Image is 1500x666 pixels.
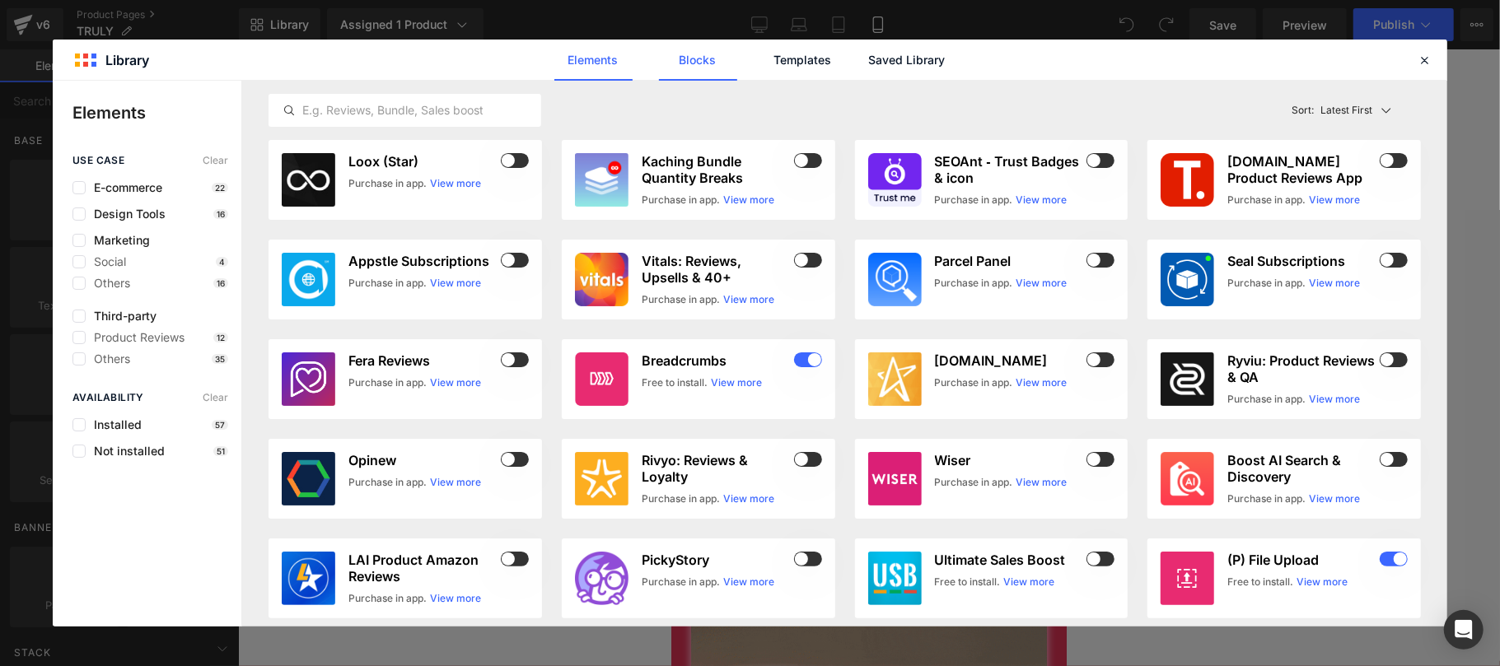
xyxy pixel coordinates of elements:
span: Not installed [86,445,165,458]
span: Social [86,255,126,268]
span: Clear [203,392,228,403]
h3: Appstle Subscriptions [348,253,498,269]
a: View more [1309,276,1360,291]
img: 26b75d61-258b-461b-8cc3-4bcb67141ce0.png [575,253,629,306]
span: E-commerce [86,181,162,194]
div: Purchase in app. [348,475,427,490]
a: View more [723,575,774,589]
span: Third-party [86,310,157,323]
h3: LAI Product Amazon Reviews [348,552,498,584]
img: 4b6b591765c9b36332c4e599aea727c6_512x512.png [282,352,335,406]
p: Latest First [1321,103,1373,118]
p: 22 [212,183,228,193]
div: Purchase in app. [348,176,427,191]
h3: Breadcrumbs [642,352,791,369]
div: Purchase in app. [348,276,427,291]
div: Open Intercom Messenger [1444,610,1484,650]
div: Purchase in app. [935,475,1013,490]
span: Installed [86,418,142,431]
img: 35472539-a713-48dd-a00c-afbdca307b79.png [1161,452,1214,505]
div: Free to install. [642,375,708,390]
div: Purchase in app. [935,193,1013,207]
a: View more [430,276,481,291]
h3: PickyStory [642,552,791,568]
p: 57 [212,420,228,430]
span: Sort: [1292,105,1315,116]
h3: Ryviu: Product Reviews & QA [1227,352,1376,385]
a: View more [430,591,481,606]
img: CMry4dSL_YIDEAE=.png [282,552,335,605]
input: E.g. Reviews, Bundle, Sales boost... [269,100,540,120]
h3: Wiser [935,452,1084,468]
img: PickyStory.png [575,552,629,605]
a: View more [1016,193,1068,207]
h3: Rivyo: Reviews & Loyalty [642,452,791,485]
div: Free to install. [935,575,1001,589]
h3: SEOAnt ‑ Trust Badges & icon [935,153,1084,186]
img: 6187dec1-c00a-4777-90eb-316382325808.webp [282,253,335,306]
a: Saved Library [868,40,946,81]
button: Latest FirstSort:Latest First [1286,94,1422,127]
a: View more [430,475,481,490]
div: Purchase in app. [348,591,427,606]
h3: Parcel Panel [935,253,1084,269]
a: View more [1016,276,1068,291]
h3: [DOMAIN_NAME] [935,352,1084,369]
p: 12 [213,333,228,342]
img: 1eba8361-494e-4e64-aaaa-f99efda0f44d.png [1161,153,1214,207]
img: ea3afb01-6354-4d19-82d2-7eef5307fd4e.png [575,352,629,406]
h3: Fera Reviews [348,352,498,369]
img: loox.jpg [282,153,335,207]
a: View more [430,176,481,191]
a: View more [723,292,774,307]
h3: [DOMAIN_NAME] Product Reviews App [1227,153,1376,186]
img: d4928b3c-658b-4ab3-9432-068658c631f3.png [868,253,922,306]
a: View more [711,375,762,390]
img: 3d6d78c5-835f-452f-a64f-7e63b096ca19.png [868,552,922,605]
div: Purchase in app. [935,276,1013,291]
h3: Opinew [348,452,498,468]
div: Purchase in app. [1227,276,1306,291]
p: 4 [216,257,228,267]
img: 911edb42-71e6-4210-8dae-cbf10c40066b.png [575,452,629,505]
div: Purchase in app. [642,193,720,207]
p: 35 [212,354,228,364]
span: Product Reviews [86,331,185,344]
p: 16 [213,278,228,288]
img: wiser.jpg [868,452,922,505]
a: View more [1016,375,1068,390]
h3: Vitals: Reviews, Upsells & 40+ [642,253,791,286]
img: CJed0K2x44sDEAE=.png [1161,352,1214,406]
h3: Ultimate Sales Boost [935,552,1084,568]
div: Purchase in app. [642,491,720,506]
p: Elements [72,100,241,125]
a: View more [1297,575,1348,589]
span: Clear [203,155,228,166]
div: Purchase in app. [1227,193,1306,207]
span: Others [86,277,130,290]
a: Templates [764,40,842,81]
span: Marketing [86,234,150,247]
div: Purchase in app. [1227,491,1306,506]
div: Free to install. [1227,575,1293,589]
span: use case [72,155,124,166]
div: Purchase in app. [348,375,427,390]
a: View more [723,193,774,207]
a: View more [430,375,481,390]
span: Design Tools [86,207,166,221]
a: 🔥QUIERO MI TRULY🔥 [90,468,306,512]
img: 9f98ff4f-a019-4e81-84a1-123c6986fecc.png [868,153,922,207]
p: 16 [213,209,228,219]
h3: Seal Subscriptions [1227,253,1376,269]
img: stamped.jpg [868,352,922,406]
a: Blocks [659,40,737,81]
a: View more [723,491,774,506]
div: Purchase in app. [642,292,720,307]
a: View more [1309,193,1360,207]
span: Availability [72,392,144,403]
a: Elements [554,40,633,81]
h3: Boost AI Search & Discovery [1227,452,1376,485]
a: View more [1309,491,1360,506]
a: View more [1016,475,1068,490]
h3: (P) File Upload [1227,552,1376,568]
